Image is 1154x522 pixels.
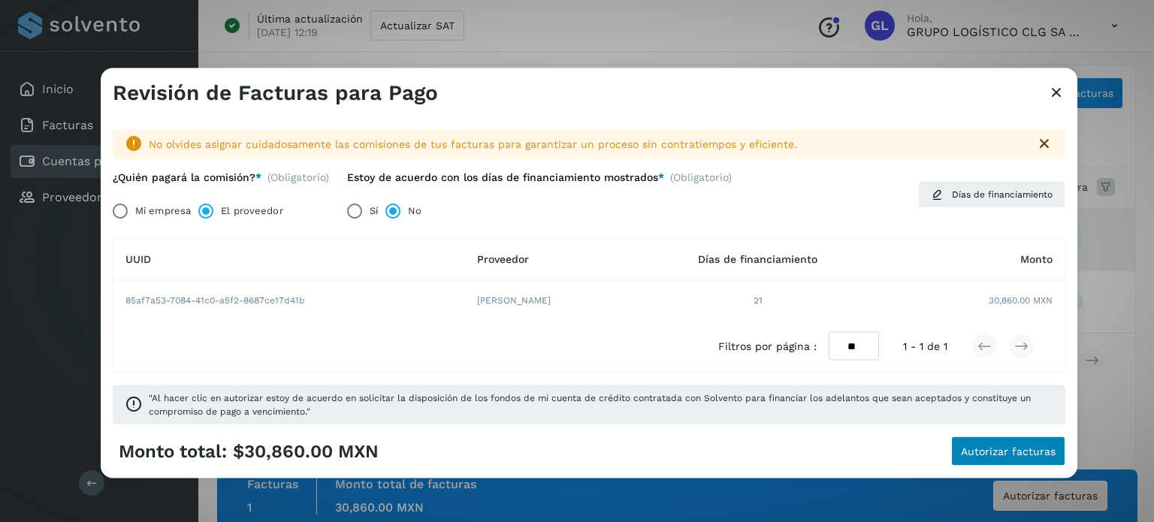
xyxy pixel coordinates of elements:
span: Días de financiamiento [698,253,817,265]
span: Monto total: [119,441,227,463]
span: Autorizar facturas [961,446,1056,457]
span: Filtros por página : [718,338,817,354]
span: (Obligatorio) [267,171,329,184]
h3: Revisión de Facturas para Pago [113,80,438,105]
span: 1 - 1 de 1 [903,338,947,354]
label: Estoy de acuerdo con los días de financiamiento mostrados [347,171,664,184]
span: $30,860.00 MXN [233,441,379,463]
td: 21 [634,280,882,319]
span: UUID [125,253,151,265]
span: Proveedor [477,253,529,265]
td: [PERSON_NAME] [465,280,634,319]
button: Autorizar facturas [951,436,1065,466]
span: (Obligatorio) [670,171,732,190]
label: No [408,195,421,225]
label: ¿Quién pagará la comisión? [113,171,261,184]
div: No olvides asignar cuidadosamente las comisiones de tus facturas para garantizar un proceso sin c... [149,136,1023,152]
span: Días de financiamiento [952,187,1053,201]
button: Días de financiamiento [918,180,1065,207]
label: Sí [370,195,378,225]
span: 30,860.00 MXN [989,293,1053,306]
td: 85af7a53-7084-41c0-a5f2-8687ce17d41b [113,280,465,319]
span: "Al hacer clic en autorizar estoy de acuerdo en solicitar la disposición de los fondos de mi cuen... [149,391,1053,418]
span: Monto [1020,253,1053,265]
label: El proveedor [221,195,282,225]
label: Mi empresa [135,195,191,225]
